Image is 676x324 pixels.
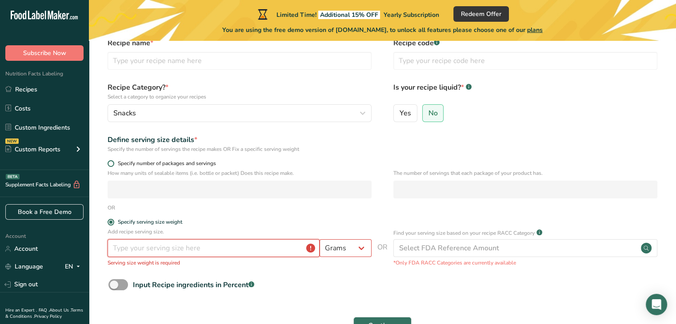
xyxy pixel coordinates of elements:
p: The number of servings that each package of your product has. [393,169,657,177]
div: Input Recipe ingredients in Percent [133,280,254,290]
div: Custom Reports [5,145,60,154]
label: Is your recipe liquid? [393,82,657,101]
button: Subscribe Now [5,45,84,61]
div: Specify serving size weight [118,219,182,225]
label: Recipe code [393,38,657,48]
a: Terms & Conditions . [5,307,83,320]
p: Find your serving size based on your recipe RACC Category [393,229,535,237]
label: Recipe Category? [108,82,372,101]
div: Open Intercom Messenger [646,294,667,315]
div: Define serving size details [108,134,372,145]
span: You are using the free demo version of [DOMAIN_NAME], to unlock all features please choose one of... [222,25,543,35]
span: Specify number of packages and servings [114,160,216,167]
input: Type your serving size here [108,239,320,257]
p: Add recipe serving size. [108,228,372,236]
a: About Us . [49,307,71,313]
div: Limited Time! [256,9,439,20]
a: Language [5,259,43,274]
span: Redeem Offer [461,9,501,19]
p: Serving size weight is required [108,259,372,267]
span: No [428,109,438,118]
span: OR [377,242,388,272]
a: Privacy Policy [34,313,62,320]
button: Snacks [108,104,372,122]
input: Type your recipe name here [108,52,372,70]
div: OR [108,204,115,212]
a: FAQ . [39,307,49,313]
div: Select FDA Reference Amount [399,243,499,253]
button: Redeem Offer [453,6,509,22]
input: Type your recipe code here [393,52,657,70]
p: Select a category to organize your recipes [108,93,372,101]
div: BETA [6,174,20,179]
a: Hire an Expert . [5,307,37,313]
span: Yes [400,109,411,118]
span: plans [527,26,543,34]
span: Subscribe Now [23,48,66,58]
div: EN [65,261,84,272]
span: Yearly Subscription [384,11,439,19]
div: Specify the number of servings the recipe makes OR Fix a specific serving weight [108,145,372,153]
div: NEW [5,138,19,144]
label: Recipe name [108,38,372,48]
p: *Only FDA RACC Categories are currently available [393,259,657,267]
p: How many units of sealable items (i.e. bottle or packet) Does this recipe make. [108,169,372,177]
a: Book a Free Demo [5,204,84,220]
span: Additional 15% OFF [318,11,380,19]
span: Snacks [113,108,136,119]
